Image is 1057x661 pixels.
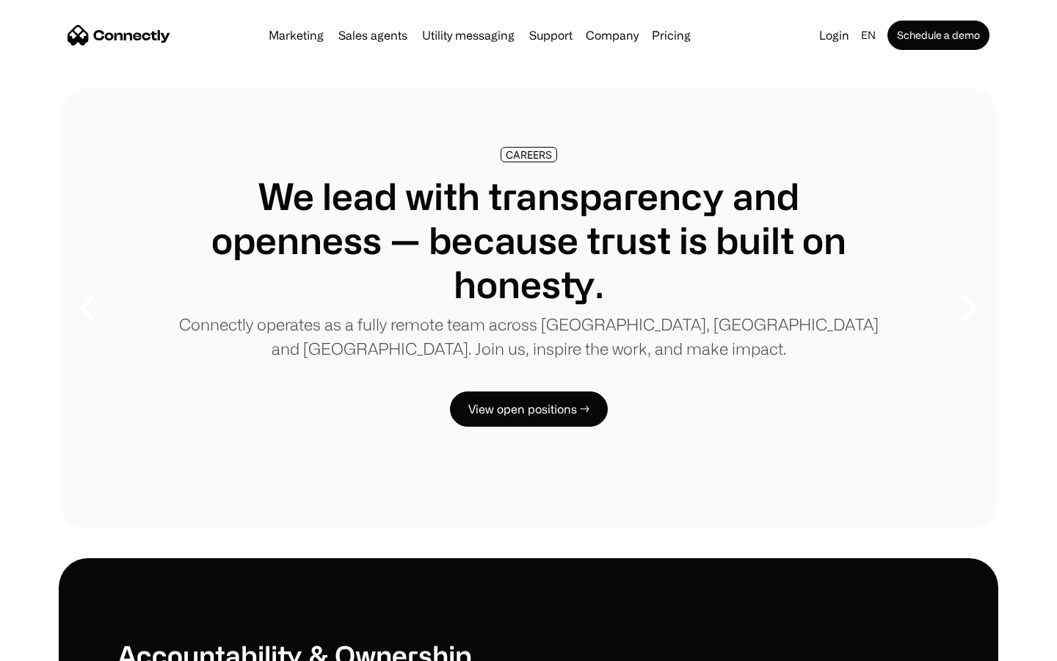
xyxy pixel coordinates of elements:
div: Company [586,25,639,46]
a: Pricing [646,29,697,41]
h1: We lead with transparency and openness — because trust is built on honesty. [176,174,881,306]
a: Schedule a demo [887,21,989,50]
a: Sales agents [333,29,413,41]
a: Support [523,29,578,41]
a: Login [813,25,855,46]
div: en [861,25,876,46]
p: Connectly operates as a fully remote team across [GEOGRAPHIC_DATA], [GEOGRAPHIC_DATA] and [GEOGRA... [176,312,881,361]
aside: Language selected: English [15,634,88,656]
a: Utility messaging [416,29,520,41]
a: View open positions → [450,391,608,427]
div: CAREERS [506,149,552,160]
ul: Language list [29,635,88,656]
a: Marketing [263,29,330,41]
